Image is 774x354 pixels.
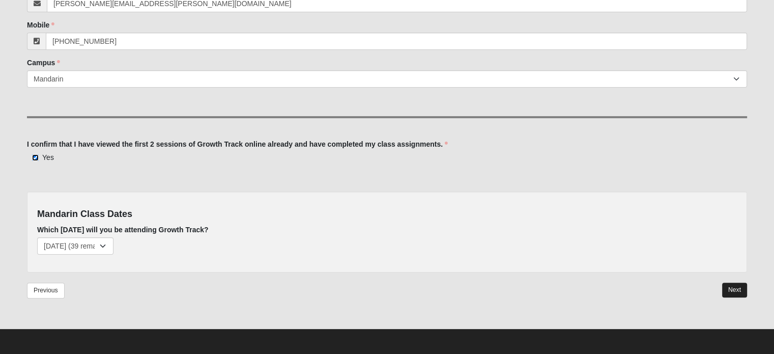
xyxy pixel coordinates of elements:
label: Campus [27,58,60,68]
label: Which [DATE] will you be attending Growth Track? [37,225,209,235]
a: Previous [27,283,65,298]
label: I confirm that I have viewed the first 2 sessions of Growth Track online already and have complet... [27,139,448,149]
input: Yes [32,154,39,161]
a: Next [722,283,747,297]
h4: Mandarin Class Dates [37,209,737,220]
span: Yes [42,153,54,161]
label: Mobile [27,20,54,30]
